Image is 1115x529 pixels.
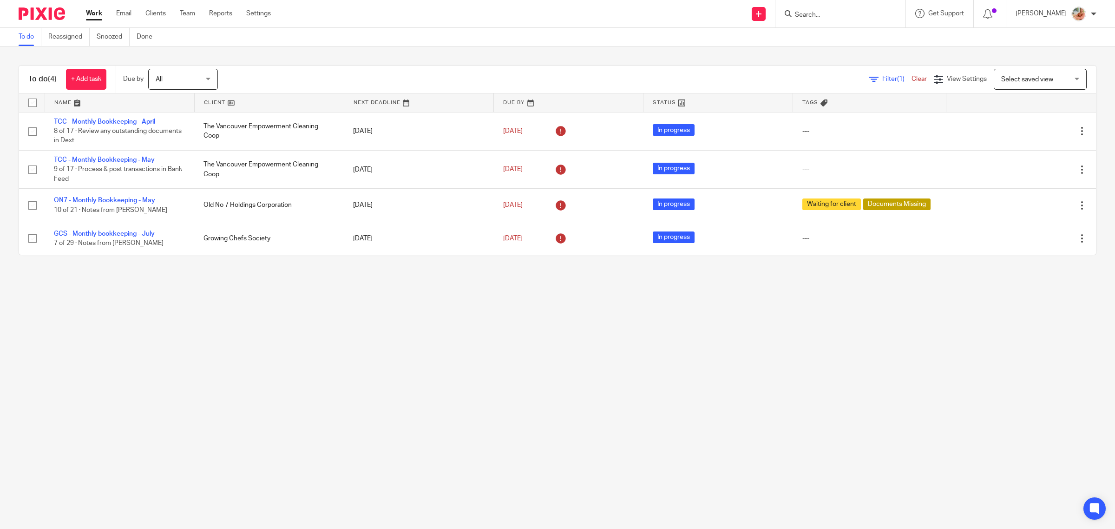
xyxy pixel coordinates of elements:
span: [DATE] [503,235,523,242]
span: Filter [882,76,912,82]
a: To do [19,28,41,46]
span: Get Support [928,10,964,17]
a: Reports [209,9,232,18]
span: 10 of 21 · Notes from [PERSON_NAME] [54,207,167,213]
a: Email [116,9,131,18]
td: [DATE] [344,189,493,222]
a: ON7 - Monthly Bookkeeping - May [54,197,155,204]
span: In progress [653,124,695,136]
input: Search [794,11,878,20]
div: --- [802,234,937,243]
a: TCC - Monthly Bookkeeping - April [54,119,155,125]
span: Tags [802,100,818,105]
span: (1) [897,76,905,82]
span: Select saved view [1001,76,1053,83]
a: Work [86,9,102,18]
a: Done [137,28,159,46]
td: The Vancouver Empowerment Cleaning Coop [194,112,344,150]
span: 9 of 17 · Process & post transactions in Bank Feed [54,166,182,183]
span: [DATE] [503,128,523,134]
span: In progress [653,231,695,243]
a: Clients [145,9,166,18]
img: MIC.jpg [1071,7,1086,21]
a: + Add task [66,69,106,90]
span: [DATE] [503,166,523,173]
span: (4) [48,75,57,83]
td: Old No 7 Holdings Corporation [194,189,344,222]
span: Documents Missing [863,198,931,210]
span: Waiting for client [802,198,861,210]
span: 8 of 17 · Review any outstanding documents in Dext [54,128,182,144]
td: [DATE] [344,150,493,188]
td: [DATE] [344,112,493,150]
a: Clear [912,76,927,82]
img: Pixie [19,7,65,20]
span: All [156,76,163,83]
a: Snoozed [97,28,130,46]
a: Settings [246,9,271,18]
span: View Settings [947,76,987,82]
div: --- [802,165,937,174]
td: [DATE] [344,222,493,255]
h1: To do [28,74,57,84]
a: TCC - Monthly Bookkeeping - May [54,157,155,163]
span: [DATE] [503,202,523,208]
a: Reassigned [48,28,90,46]
p: Due by [123,74,144,84]
a: Team [180,9,195,18]
a: GCS - Monthly bookkeeping - July [54,231,155,237]
span: In progress [653,163,695,174]
td: Growing Chefs Society [194,222,344,255]
p: [PERSON_NAME] [1016,9,1067,18]
span: 7 of 29 · Notes from [PERSON_NAME] [54,240,164,246]
span: In progress [653,198,695,210]
td: The Vancouver Empowerment Cleaning Coop [194,150,344,188]
div: --- [802,126,937,136]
